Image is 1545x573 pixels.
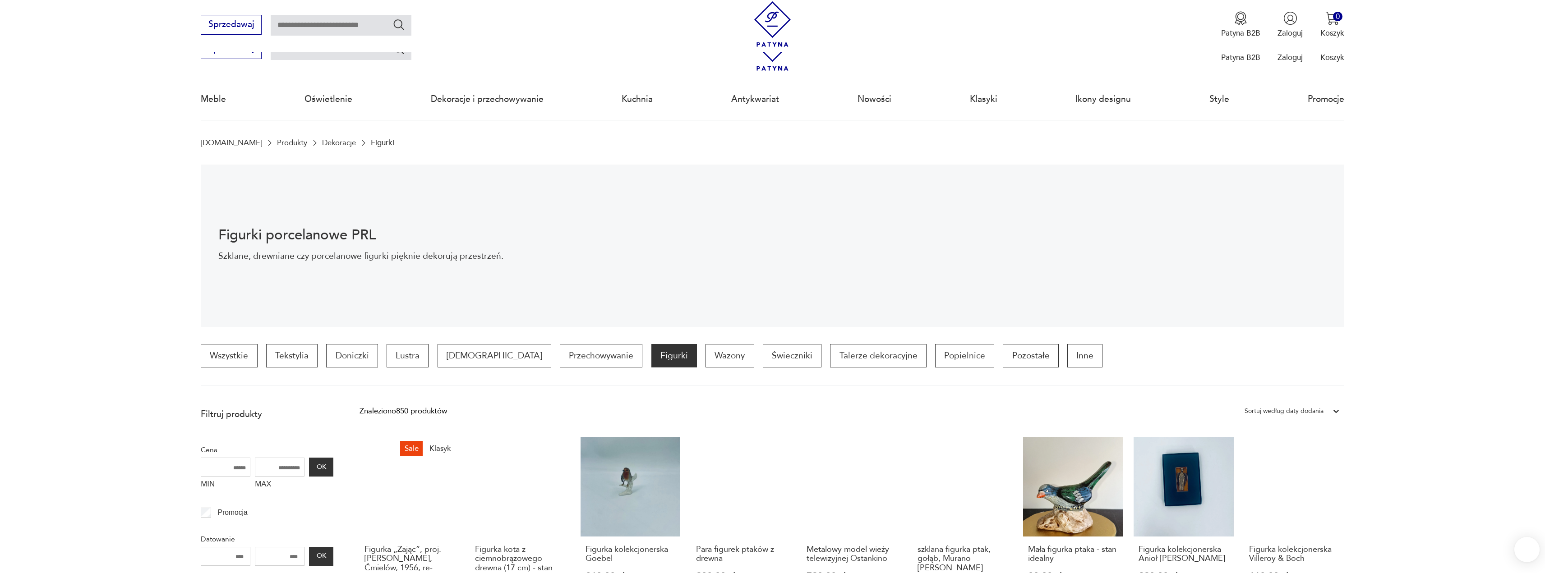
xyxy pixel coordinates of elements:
[201,138,262,147] a: [DOMAIN_NAME]
[201,46,262,53] a: Sprzedawaj
[1249,545,1339,564] h3: Figurka kolekcjonerska Villeroy & Boch
[1075,78,1131,120] a: Ikony designu
[696,545,786,564] h3: Para figurek ptaków z drewna
[1278,11,1303,38] button: Zaloguj
[1245,405,1324,417] div: Sortuj według daty dodania
[1028,545,1118,564] h3: Mała figurka ptaka - stan idealny
[326,344,378,367] a: Doniczki
[1308,78,1344,120] a: Promocje
[1003,344,1058,367] a: Pozostałe
[560,344,642,367] a: Przechowywanie
[706,344,754,367] a: Wazony
[201,477,250,494] label: MIN
[763,344,821,367] a: Świeczniki
[266,344,318,367] a: Tekstylia
[360,405,447,417] div: Znaleziono 850 produktów
[1221,11,1260,38] button: Patyna B2B
[970,78,997,120] a: Klasyki
[1320,52,1344,63] p: Koszyk
[201,78,226,120] a: Meble
[322,138,356,147] a: Dekoracje
[1283,11,1297,25] img: Ikonka użytkownika
[651,344,697,367] a: Figurki
[392,42,406,55] button: Szukaj
[622,78,653,120] a: Kuchnia
[201,22,262,29] a: Sprzedawaj
[1221,52,1260,63] p: Patyna B2B
[750,1,795,47] img: Patyna - sklep z meblami i dekoracjami vintage
[277,138,307,147] a: Produkty
[387,344,429,367] a: Lustra
[1278,28,1303,38] p: Zaloguj
[807,545,897,564] h3: Metalowy model wieży telewizyjnej Ostankino
[1278,52,1303,63] p: Zaloguj
[1320,28,1344,38] p: Koszyk
[658,165,1344,327] img: Figurki vintage
[218,250,641,262] p: Szklane, drewniane czy porcelanowe figurki pięknie dekorują przestrzeń.
[1139,545,1229,564] h3: Figurka kolekcjonerska Anioł [PERSON_NAME]
[371,138,394,147] p: Figurki
[201,444,333,456] p: Cena
[1221,28,1260,38] p: Patyna B2B
[858,78,891,120] a: Nowości
[1209,78,1229,120] a: Style
[1221,11,1260,38] a: Ikona medaluPatyna B2B
[309,547,333,566] button: OK
[1067,344,1102,367] a: Inne
[586,545,676,564] h3: Figurka kolekcjonerska Goebel
[935,344,994,367] a: Popielnice
[830,344,926,367] a: Talerze dekoracyjne
[201,533,333,545] p: Datowanie
[731,78,779,120] a: Antykwariat
[309,458,333,477] button: OK
[304,78,352,120] a: Oświetlenie
[1325,11,1339,25] img: Ikona koszyka
[1234,11,1248,25] img: Ikona medalu
[201,344,257,367] a: Wszystkie
[1320,11,1344,38] button: 0Koszyk
[218,507,248,518] p: Promocja
[438,344,551,367] a: [DEMOGRAPHIC_DATA]
[218,229,641,242] h1: Figurki porcelanowe PRL
[1333,12,1342,21] div: 0
[201,15,262,35] button: Sprzedawaj
[1514,537,1540,562] iframe: Smartsupp widget button
[255,477,304,494] label: MAX
[201,408,333,420] p: Filtruj produkty
[392,18,406,31] button: Szukaj
[431,78,544,120] a: Dekoracje i przechowywanie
